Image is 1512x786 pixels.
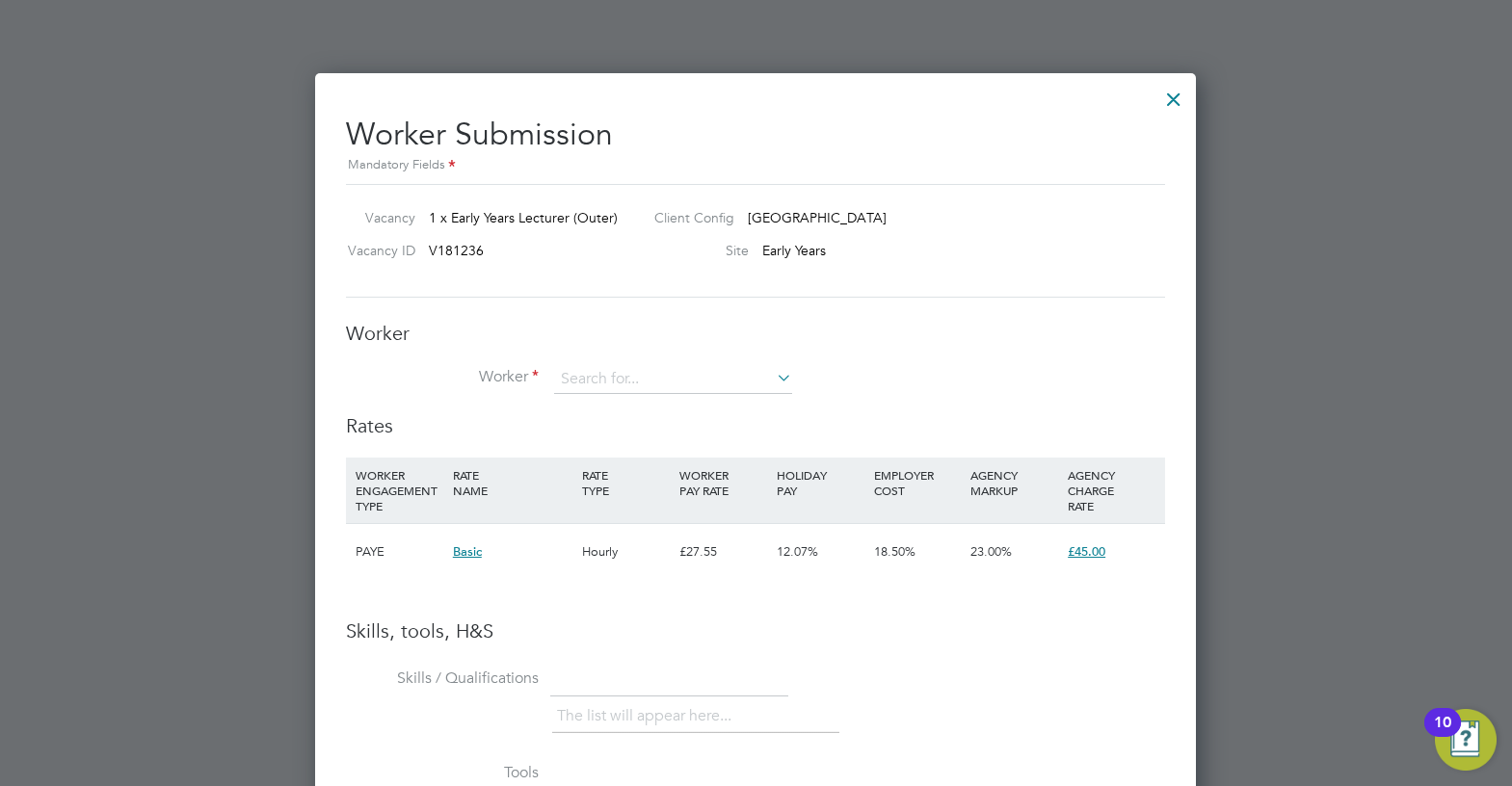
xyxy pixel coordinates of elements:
div: HOLIDAY PAY [772,458,869,508]
span: 12.07% [777,543,818,560]
div: Mandatory Fields [346,155,1165,176]
input: Search for... [554,365,792,394]
div: PAYE [351,524,448,580]
div: EMPLOYER COST [869,458,967,508]
button: Open Resource Center, 10 new notifications [1435,709,1497,771]
span: V181236 [429,242,484,259]
label: Vacancy ID [338,242,415,259]
li: The list will appear here... [557,703,739,729]
span: Basic [453,543,482,560]
label: Vacancy [338,209,415,226]
span: [GEOGRAPHIC_DATA] [748,209,887,226]
div: Hourly [577,524,675,580]
div: WORKER PAY RATE [675,458,772,508]
span: 23.00% [970,543,1012,560]
div: AGENCY CHARGE RATE [1063,458,1160,523]
span: Early Years [762,242,826,259]
div: RATE NAME [448,458,577,508]
div: RATE TYPE [577,458,675,508]
label: Client Config [639,209,734,226]
span: £45.00 [1068,543,1105,560]
div: 10 [1434,722,1451,747]
h3: Skills, tools, H&S [346,618,1165,643]
div: AGENCY MARKUP [966,458,1063,508]
h2: Worker Submission [346,100,1165,176]
div: WORKER ENGAGEMENT TYPE [351,458,448,523]
h3: Worker [346,321,1165,346]
span: 1 x Early Years Lecturer (Outer) [429,209,618,226]
label: Worker [346,367,539,387]
label: Tools [346,763,539,783]
span: 18.50% [874,543,915,560]
label: Site [639,242,749,259]
div: £27.55 [675,524,772,580]
h3: Rates [346,413,1165,438]
label: Skills / Qualifications [346,668,539,689]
